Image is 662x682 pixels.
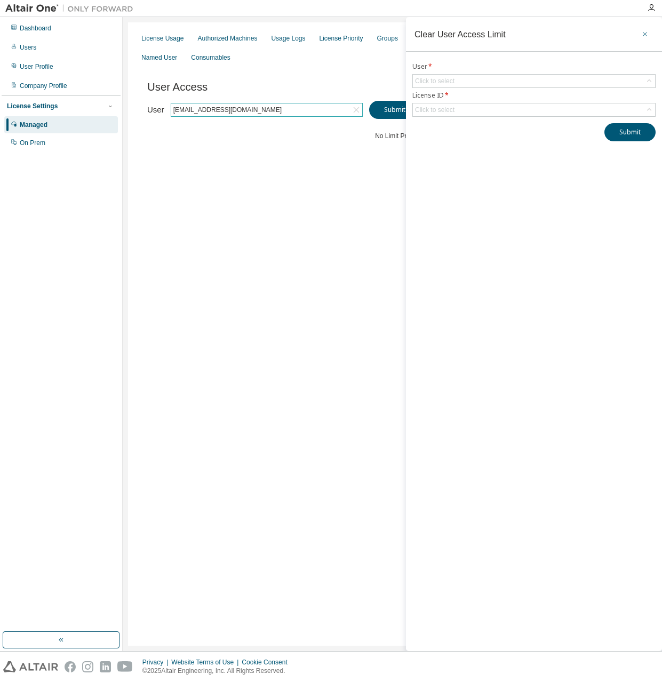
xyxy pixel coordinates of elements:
[20,139,45,147] div: On Prem
[147,81,208,93] span: User Access
[5,3,139,14] img: Altair One
[412,91,656,100] label: License ID
[117,661,133,672] img: youtube.svg
[100,661,111,672] img: linkedin.svg
[141,34,184,43] div: License Usage
[147,106,164,114] label: User
[141,53,177,62] div: Named User
[20,121,47,129] div: Managed
[412,62,656,71] label: User
[142,667,294,676] p: © 2025 Altair Engineering, Inc. All Rights Reserved.
[20,82,67,90] div: Company Profile
[171,658,242,667] div: Website Terms of Use
[20,62,53,71] div: User Profile
[413,103,655,116] div: Click to select
[320,34,363,43] div: License Priority
[415,106,454,114] div: Click to select
[191,53,230,62] div: Consumables
[414,30,506,38] div: Clear User Access Limit
[271,34,305,43] div: Usage Logs
[3,661,58,672] img: altair_logo.svg
[171,103,362,116] div: [EMAIL_ADDRESS][DOMAIN_NAME]
[82,661,93,672] img: instagram.svg
[20,43,36,52] div: Users
[172,104,283,116] div: [EMAIL_ADDRESS][DOMAIN_NAME]
[369,101,420,119] button: Submit
[65,661,76,672] img: facebook.svg
[197,34,257,43] div: Authorized Machines
[413,75,655,87] div: Click to select
[242,658,293,667] div: Cookie Consent
[20,24,51,33] div: Dashboard
[7,102,58,110] div: License Settings
[415,77,454,85] div: Click to select
[142,658,171,667] div: Privacy
[147,132,650,140] div: No Limit Present
[604,123,656,141] button: Submit
[377,34,398,43] div: Groups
